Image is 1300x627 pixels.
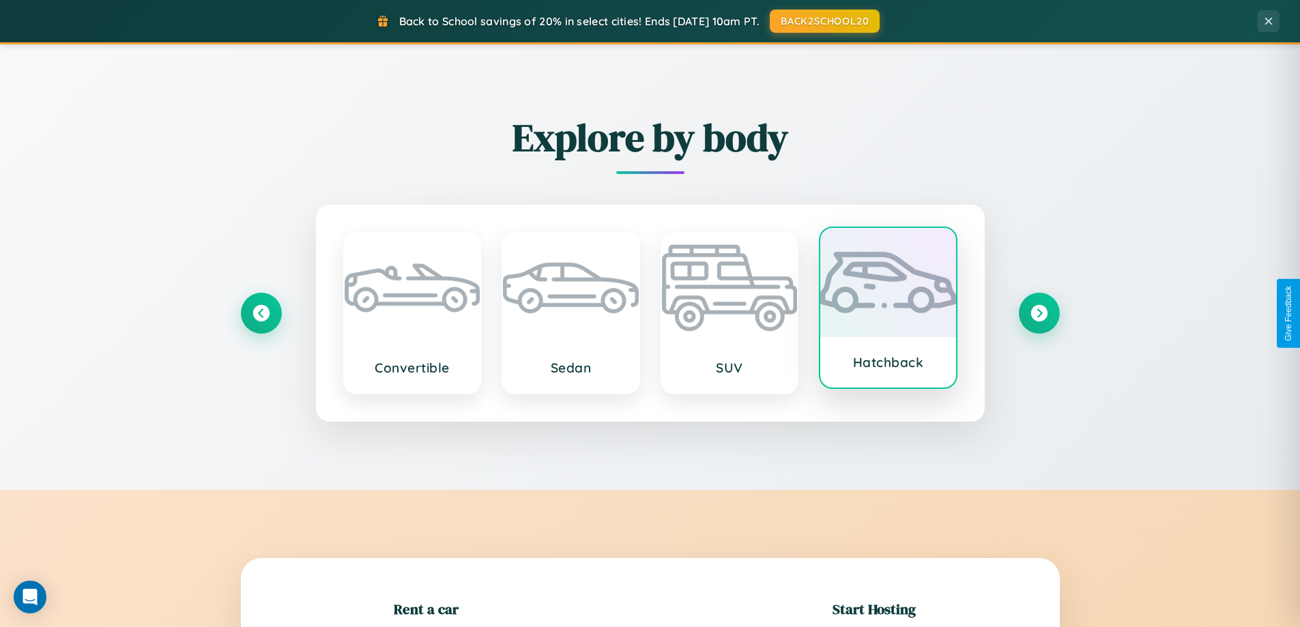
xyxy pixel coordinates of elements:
div: Open Intercom Messenger [14,581,46,613]
h2: Rent a car [394,599,459,619]
div: Give Feedback [1284,286,1293,341]
span: Back to School savings of 20% in select cities! Ends [DATE] 10am PT. [399,14,760,28]
h3: Sedan [517,360,625,376]
button: BACK2SCHOOL20 [770,10,880,33]
h3: SUV [676,360,784,376]
h2: Explore by body [241,111,1060,164]
h3: Hatchback [834,354,942,370]
h2: Start Hosting [833,599,916,619]
h3: Convertible [358,360,467,376]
